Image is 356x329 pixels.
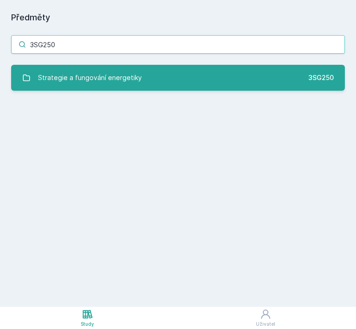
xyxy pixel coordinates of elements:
div: Uživatel [256,321,275,328]
div: Strategie a fungování energetiky [38,68,142,87]
input: Název nebo ident předmětu… [11,35,345,54]
a: Strategie a fungování energetiky 3SG250 [11,65,345,91]
h1: Předměty [11,11,345,24]
div: 3SG250 [308,73,334,82]
div: Study [81,321,94,328]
